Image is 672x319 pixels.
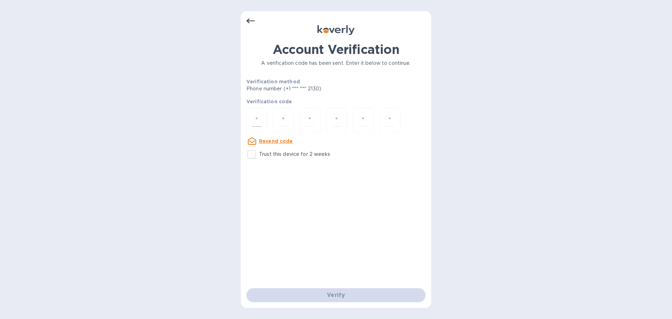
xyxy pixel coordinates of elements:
p: Verification code [246,98,426,105]
h1: Account Verification [246,42,426,57]
p: Trust this device for 2 weeks [259,151,330,158]
p: A verification code has been sent. Enter it below to continue. [246,60,426,67]
b: Verification method [246,79,300,84]
u: Resend code [259,138,293,144]
p: Phone number (+1 *** *** 2130) [246,85,375,92]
